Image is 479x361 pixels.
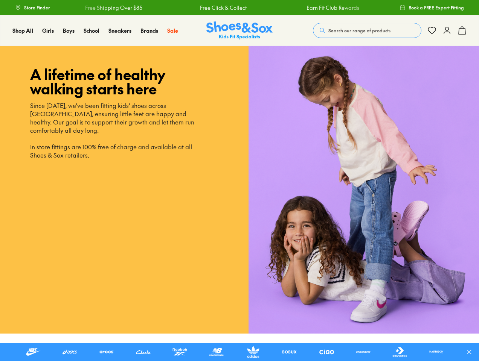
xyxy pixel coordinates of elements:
[42,27,54,34] span: Girls
[63,27,75,35] a: Boys
[409,4,464,11] span: Book a FREE Expert Fitting
[63,27,75,34] span: Boys
[313,23,421,38] button: Search our range of products
[108,27,131,34] span: Sneakers
[84,27,99,34] span: School
[140,27,158,34] span: Brands
[108,27,131,35] a: Sneakers
[305,4,357,12] a: Earn Fit Club Rewards
[30,102,209,159] p: Since [DATE], we've been fitting kids' shoes across [GEOGRAPHIC_DATA], ensuring little feet are h...
[140,27,158,35] a: Brands
[84,27,99,35] a: School
[15,1,50,14] a: Store Finder
[249,46,479,334] img: SNS_WEBASSETS_CollectionHero_1080x1350_1.png
[206,21,273,40] a: Shoes & Sox
[30,67,209,96] p: A lifetime of healthy walking starts here
[12,27,33,34] span: Shop All
[206,21,273,40] img: SNS_Logo_Responsive.svg
[84,4,141,12] a: Free Shipping Over $85
[198,4,245,12] a: Free Click & Collect
[400,1,464,14] a: Book a FREE Expert Fitting
[167,27,178,35] a: Sale
[24,4,50,11] span: Store Finder
[167,27,178,34] span: Sale
[12,27,33,35] a: Shop All
[328,27,391,34] span: Search our range of products
[42,27,54,35] a: Girls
